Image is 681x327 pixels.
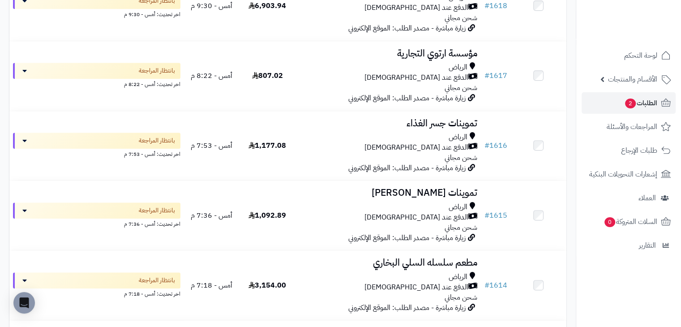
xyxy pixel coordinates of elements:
span: الدفع عند [DEMOGRAPHIC_DATA] [364,282,468,293]
span: الدفع عند [DEMOGRAPHIC_DATA] [364,73,468,83]
a: #1618 [484,0,507,11]
h3: مطعم سلسله السلي البخاري [299,258,477,268]
span: الدفع عند [DEMOGRAPHIC_DATA] [364,212,468,223]
a: الطلبات2 [582,92,676,114]
a: السلات المتروكة0 [582,211,676,232]
span: طلبات الإرجاع [621,144,657,157]
span: الرياض [449,132,467,142]
span: # [484,0,489,11]
span: أمس - 8:22 م [191,70,232,81]
a: المراجعات والأسئلة [582,116,676,138]
a: #1616 [484,140,507,151]
span: # [484,280,489,291]
div: Open Intercom Messenger [13,292,35,314]
span: 0 [604,217,615,227]
span: العملاء [638,192,656,204]
div: اخر تحديث: أمس - 7:36 م [13,219,180,228]
span: 807.02 [252,70,283,81]
span: الأقسام والمنتجات [608,73,657,86]
span: 1,092.89 [248,210,286,221]
div: اخر تحديث: أمس - 8:22 م [13,79,180,88]
a: #1614 [484,280,507,291]
span: # [484,140,489,151]
span: الرياض [449,272,467,282]
div: اخر تحديث: أمس - 7:18 م [13,288,180,298]
span: بانتظار المراجعة [139,276,175,285]
span: أمس - 7:36 م [191,210,232,221]
span: شحن مجاني [445,292,477,303]
span: الرياض [449,202,467,212]
span: السلات المتروكة [604,215,657,228]
span: زيارة مباشرة - مصدر الطلب: الموقع الإلكتروني [348,93,466,103]
h3: تموينات جسر الغذاء [299,118,477,129]
span: أمس - 9:30 م [191,0,232,11]
h3: تموينات [PERSON_NAME] [299,188,477,198]
span: الرياض [449,62,467,73]
span: بانتظار المراجعة [139,206,175,215]
span: الدفع عند [DEMOGRAPHIC_DATA] [364,142,468,153]
span: 3,154.00 [248,280,286,291]
a: #1617 [484,70,507,81]
span: زيارة مباشرة - مصدر الطلب: الموقع الإلكتروني [348,23,466,34]
span: # [484,210,489,221]
span: زيارة مباشرة - مصدر الطلب: الموقع الإلكتروني [348,302,466,313]
a: طلبات الإرجاع [582,140,676,161]
span: الطلبات [624,97,657,109]
span: 6,903.94 [248,0,286,11]
a: لوحة التحكم [582,45,676,66]
span: 1,177.08 [248,140,286,151]
span: # [484,70,489,81]
span: زيارة مباشرة - مصدر الطلب: الموقع الإلكتروني [348,163,466,173]
span: أمس - 7:53 م [191,140,232,151]
a: العملاء [582,187,676,209]
span: التقارير [639,239,656,252]
span: شحن مجاني [445,222,477,233]
span: شحن مجاني [445,82,477,93]
span: زيارة مباشرة - مصدر الطلب: الموقع الإلكتروني [348,232,466,243]
span: الدفع عند [DEMOGRAPHIC_DATA] [364,3,468,13]
span: إشعارات التحويلات البنكية [589,168,657,181]
a: إشعارات التحويلات البنكية [582,163,676,185]
span: أمس - 7:18 م [191,280,232,291]
a: التقارير [582,235,676,256]
div: اخر تحديث: أمس - 7:53 م [13,149,180,158]
a: #1615 [484,210,507,221]
span: بانتظار المراجعة [139,136,175,145]
span: شحن مجاني [445,13,477,23]
div: اخر تحديث: أمس - 9:30 م [13,9,180,18]
span: لوحة التحكم [624,49,657,62]
h3: مؤسسة ارتوي التجارية [299,48,477,59]
span: بانتظار المراجعة [139,66,175,75]
span: 2 [625,99,636,108]
span: المراجعات والأسئلة [607,120,657,133]
span: شحن مجاني [445,152,477,163]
